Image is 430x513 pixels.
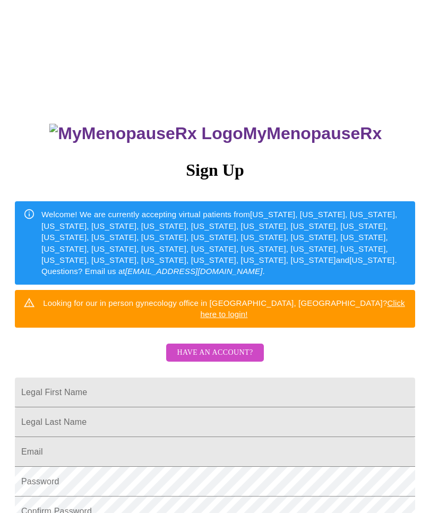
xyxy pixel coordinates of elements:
[125,267,263,276] em: [EMAIL_ADDRESS][DOMAIN_NAME]
[16,124,416,143] h3: MyMenopauseRx
[164,355,266,364] a: Have an account?
[15,160,415,180] h3: Sign Up
[41,293,407,324] div: Looking for our in person gynecology office in [GEOGRAPHIC_DATA], [GEOGRAPHIC_DATA]?
[49,124,243,143] img: MyMenopauseRx Logo
[41,204,407,281] div: Welcome! We are currently accepting virtual patients from [US_STATE], [US_STATE], [US_STATE], [US...
[166,344,263,362] button: Have an account?
[177,346,253,360] span: Have an account?
[201,298,405,319] a: Click here to login!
